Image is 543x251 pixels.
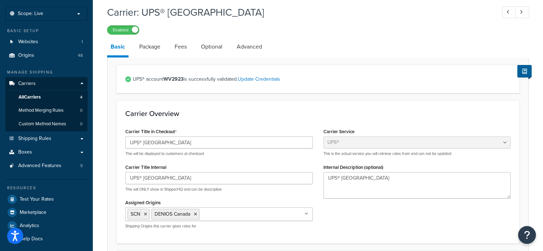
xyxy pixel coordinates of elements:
[518,226,536,244] button: Open Resource Center
[5,132,87,145] a: Shipping Rules
[18,39,38,45] span: Websites
[5,28,87,34] div: Basic Setup
[125,110,511,117] h3: Carrier Overview
[164,75,183,83] strong: WV2923
[502,6,516,18] a: Previous Record
[5,49,87,62] li: Origins
[323,129,355,134] label: Carrier Service
[5,77,87,131] li: Carriers
[5,77,87,90] a: Carriers
[78,52,83,59] span: 48
[5,219,87,232] a: Analytics
[5,185,87,191] div: Resources
[323,172,511,199] textarea: UPS® [GEOGRAPHIC_DATA]
[5,159,87,172] a: Advanced Features5
[80,107,82,114] span: 0
[125,151,313,156] p: This will be displayed to customers at checkout
[18,149,32,155] span: Boxes
[5,117,87,131] li: Custom Method Names
[20,210,46,216] span: Marketplace
[5,69,87,75] div: Manage Shipping
[125,165,166,170] label: Carrier Title Internal
[80,163,83,169] span: 5
[238,75,280,83] a: Update Credentials
[125,224,313,229] p: Shipping Origins this carrier gives rates for
[136,38,164,55] a: Package
[20,223,39,229] span: Analytics
[5,35,87,49] a: Websites1
[233,38,266,55] a: Advanced
[20,236,43,242] span: Help Docs
[19,121,66,127] span: Custom Method Names
[5,104,87,117] a: Method Merging Rules0
[515,6,529,18] a: Next Record
[155,210,190,218] span: DENIOS Canada
[197,38,226,55] a: Optional
[80,121,82,127] span: 0
[80,94,82,100] span: 4
[323,151,511,156] p: This is the actual service you will retrieve rates from and can not be updated
[5,117,87,131] a: Custom Method Names0
[18,81,36,87] span: Carriers
[18,11,43,17] span: Scope: Live
[107,26,139,34] label: Enabled
[125,200,161,205] label: Assigned Origins
[5,232,87,245] a: Help Docs
[107,38,129,57] a: Basic
[5,206,87,219] a: Marketplace
[133,74,511,84] span: UPS® account is successfully validated.
[125,187,313,192] p: This will ONLY show in ShipperHQ and can be descriptive
[18,163,61,169] span: Advanced Features
[5,35,87,49] li: Websites
[20,196,54,202] span: Test Your Rates
[5,159,87,172] li: Advanced Features
[131,210,140,218] span: SCN
[5,146,87,159] a: Boxes
[81,39,83,45] span: 1
[5,193,87,206] a: Test Your Rates
[19,94,41,100] span: All Carriers
[18,136,51,142] span: Shipping Rules
[517,65,532,77] button: Show Help Docs
[19,107,64,114] span: Method Merging Rules
[125,129,177,135] label: Carrier Title in Checkout
[5,104,87,117] li: Method Merging Rules
[107,5,489,19] h1: Carrier: UPS® [GEOGRAPHIC_DATA]
[323,165,383,170] label: Internal Description (optional)
[5,91,87,104] a: AllCarriers4
[171,38,190,55] a: Fees
[18,52,34,59] span: Origins
[5,49,87,62] a: Origins48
